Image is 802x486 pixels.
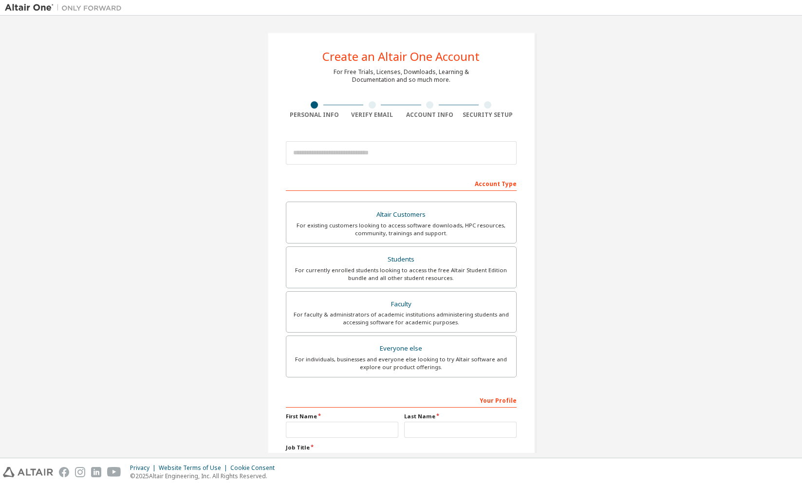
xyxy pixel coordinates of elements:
[292,342,510,355] div: Everyone else
[404,412,517,420] label: Last Name
[292,355,510,371] div: For individuals, businesses and everyone else looking to try Altair software and explore our prod...
[459,111,517,119] div: Security Setup
[5,3,127,13] img: Altair One
[286,444,517,451] label: Job Title
[322,51,480,62] div: Create an Altair One Account
[91,467,101,477] img: linkedin.svg
[286,111,344,119] div: Personal Info
[292,266,510,282] div: For currently enrolled students looking to access the free Altair Student Edition bundle and all ...
[286,392,517,408] div: Your Profile
[75,467,85,477] img: instagram.svg
[130,472,280,480] p: © 2025 Altair Engineering, Inc. All Rights Reserved.
[107,467,121,477] img: youtube.svg
[286,412,398,420] label: First Name
[59,467,69,477] img: facebook.svg
[401,111,459,119] div: Account Info
[292,222,510,237] div: For existing customers looking to access software downloads, HPC resources, community, trainings ...
[3,467,53,477] img: altair_logo.svg
[159,464,230,472] div: Website Terms of Use
[286,175,517,191] div: Account Type
[292,311,510,326] div: For faculty & administrators of academic institutions administering students and accessing softwa...
[292,298,510,311] div: Faculty
[292,253,510,266] div: Students
[334,68,469,84] div: For Free Trials, Licenses, Downloads, Learning & Documentation and so much more.
[343,111,401,119] div: Verify Email
[292,208,510,222] div: Altair Customers
[230,464,280,472] div: Cookie Consent
[130,464,159,472] div: Privacy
